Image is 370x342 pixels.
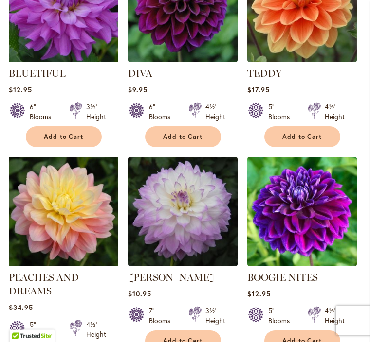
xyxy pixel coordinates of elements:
[9,272,79,297] a: PEACHES AND DREAMS
[163,133,203,141] span: Add to Cart
[247,290,271,299] span: $12.95
[128,68,152,80] a: DIVA
[247,272,318,284] a: BOOGIE NITES
[128,157,238,267] img: MIKAYLA MIRANDA
[205,103,225,122] div: 4½' Height
[128,272,215,284] a: [PERSON_NAME]
[247,157,357,267] img: BOOGIE NITES
[86,320,106,340] div: 4½' Height
[282,133,322,141] span: Add to Cart
[128,259,238,269] a: MIKAYLA MIRANDA
[30,320,57,340] div: 5" Blooms
[26,127,102,148] button: Add to Cart
[325,307,345,326] div: 4½' Height
[205,307,225,326] div: 3½' Height
[247,259,357,269] a: BOOGIE NITES
[247,55,357,65] a: Teddy
[268,307,296,326] div: 5" Blooms
[149,307,177,326] div: 7" Blooms
[128,290,151,299] span: $10.95
[264,127,340,148] button: Add to Cart
[9,85,32,95] span: $12.95
[44,133,84,141] span: Add to Cart
[128,55,238,65] a: Diva
[30,103,57,122] div: 6" Blooms
[9,259,118,269] a: PEACHES AND DREAMS
[268,103,296,122] div: 5" Blooms
[9,68,66,80] a: BLUETIFUL
[9,55,118,65] a: Bluetiful
[128,85,148,95] span: $9.95
[7,308,35,335] iframe: Launch Accessibility Center
[325,103,345,122] div: 4½' Height
[9,157,118,267] img: PEACHES AND DREAMS
[247,68,282,80] a: TEDDY
[145,127,221,148] button: Add to Cart
[149,103,177,122] div: 6" Blooms
[9,303,33,312] span: $34.95
[86,103,106,122] div: 3½' Height
[247,85,270,95] span: $17.95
